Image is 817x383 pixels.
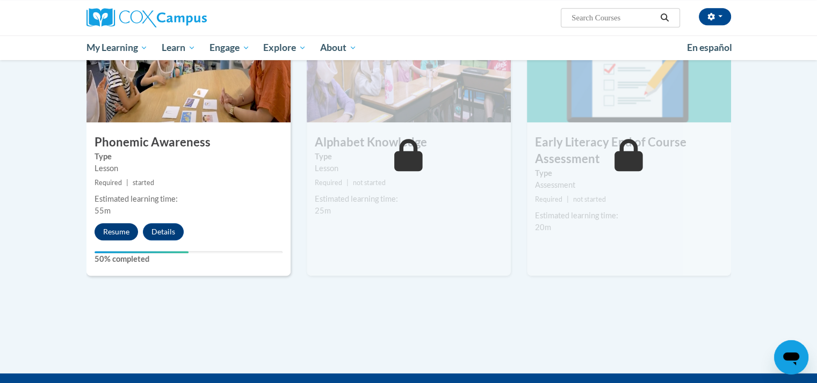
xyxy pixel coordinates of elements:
[315,151,503,163] label: Type
[535,210,723,222] div: Estimated learning time:
[155,35,203,60] a: Learn
[209,41,250,54] span: Engage
[535,223,551,232] span: 20m
[86,8,291,27] a: Cox Campus
[95,223,138,240] button: Resume
[527,15,731,122] img: Course Image
[79,35,155,60] a: My Learning
[307,15,511,122] img: Course Image
[699,8,731,25] button: Account Settings
[313,35,364,60] a: About
[346,179,349,187] span: |
[315,206,331,215] span: 25m
[353,179,386,187] span: not started
[86,8,207,27] img: Cox Campus
[95,179,122,187] span: Required
[133,179,154,187] span: started
[70,35,747,60] div: Main menu
[95,206,111,215] span: 55m
[263,41,306,54] span: Explore
[320,41,357,54] span: About
[86,134,291,151] h3: Phonemic Awareness
[143,223,184,240] button: Details
[256,35,313,60] a: Explore
[307,134,511,151] h3: Alphabet Knowledge
[656,11,673,24] button: Search
[774,340,808,374] iframe: Button to launch messaging window
[535,179,723,191] div: Assessment
[95,151,283,163] label: Type
[162,41,196,54] span: Learn
[535,167,723,179] label: Type
[86,15,291,122] img: Course Image
[126,179,128,187] span: |
[315,179,342,187] span: Required
[203,35,257,60] a: Engage
[535,195,562,203] span: Required
[95,253,283,265] label: 50% completed
[95,193,283,205] div: Estimated learning time:
[315,163,503,174] div: Lesson
[687,42,732,53] span: En español
[573,195,606,203] span: not started
[567,195,569,203] span: |
[86,41,148,54] span: My Learning
[95,163,283,174] div: Lesson
[95,251,189,253] div: Your progress
[315,193,503,205] div: Estimated learning time:
[570,11,656,24] input: Search Courses
[527,134,731,167] h3: Early Literacy End of Course Assessment
[680,36,739,59] a: En español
